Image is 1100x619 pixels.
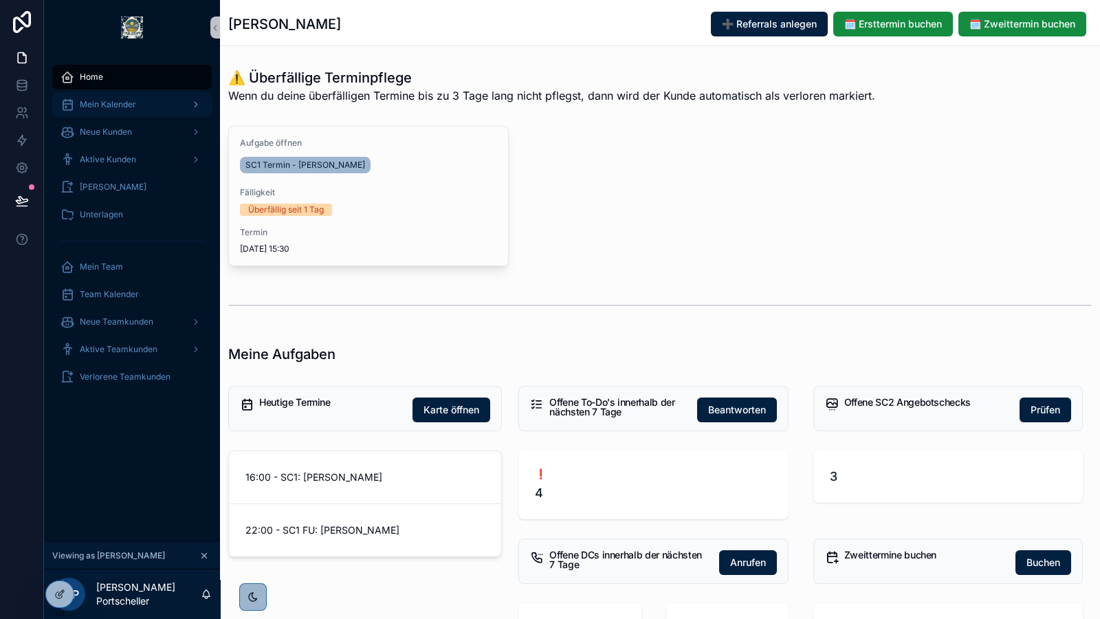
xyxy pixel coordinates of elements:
[52,147,212,172] a: Aktive Kunden
[245,470,485,484] span: 16:00 - SC1: [PERSON_NAME]
[229,503,501,556] a: 22:00 - SC1 FU: [PERSON_NAME]
[423,403,479,417] span: Karte öffnen
[240,227,497,238] span: Termin
[248,204,324,216] div: Überfällig seit 1 Tag
[958,12,1086,36] button: 🗓️ Zweittermin buchen
[549,550,707,569] h5: Offene DCs innerhalb der nächsten 7 Tage
[52,309,212,334] a: Neue Teamkunden
[412,398,490,422] button: Karte öffnen
[52,65,212,89] a: Home
[80,344,157,355] span: Aktive Teamkunden
[52,365,212,389] a: Verlorene Teamkunden
[730,556,766,569] span: Anrufen
[240,243,497,254] span: [DATE] 15:30
[44,55,220,407] div: scrollable content
[240,187,497,198] span: Fälligkeit
[844,398,1009,407] h5: Offene SC2 Angebotschecks
[833,12,953,36] button: 🗓️ Ersttermin buchen
[549,398,685,417] h5: Offene To-Do's innerhalb der nächsten 7 Tage
[969,17,1075,31] span: 🗓️ Zweittermin buchen
[80,99,136,110] span: Mein Kalender
[708,403,766,417] span: Beantworten
[52,282,212,307] a: Team Kalender
[719,550,777,575] button: Anrufen
[245,160,365,171] span: SC1 Termin - [PERSON_NAME]
[80,72,103,83] span: Home
[80,289,139,300] span: Team Kalender
[52,120,212,144] a: Neue Kunden
[535,484,771,503] span: 4
[844,17,942,31] span: 🗓️ Ersttermin buchen
[535,467,771,481] span: ❗
[259,398,401,407] h5: Heutige Termine
[1031,403,1060,417] span: Prüfen
[697,398,777,422] button: Beantworten
[228,14,341,34] h1: [PERSON_NAME]
[240,157,371,173] a: SC1 Termin - [PERSON_NAME]
[1015,550,1071,575] button: Buchen
[121,17,143,39] img: App logo
[52,175,212,199] a: [PERSON_NAME]
[80,127,132,138] span: Neue Kunden
[52,337,212,362] a: Aktive Teamkunden
[1020,398,1071,422] button: Prüfen
[245,523,485,537] span: 22:00 - SC1 FU: [PERSON_NAME]
[1026,556,1060,569] span: Buchen
[844,550,1004,560] h5: Zweittermine buchen
[80,261,123,272] span: Mein Team
[228,68,875,87] h1: ⚠️ Überfällige Terminpflege
[52,92,212,117] a: Mein Kalender
[52,202,212,227] a: Unterlagen
[52,550,165,561] span: Viewing as [PERSON_NAME]
[80,316,153,327] span: Neue Teamkunden
[96,580,201,608] p: [PERSON_NAME] Portscheller
[80,209,123,220] span: Unterlagen
[722,17,817,31] span: ➕ Referrals anlegen
[52,254,212,279] a: Mein Team
[229,451,501,503] a: 16:00 - SC1: [PERSON_NAME]
[240,138,497,149] span: Aufgabe öffnen
[80,371,170,382] span: Verlorene Teamkunden
[830,467,1066,486] span: 3
[80,182,146,193] span: [PERSON_NAME]
[80,154,136,165] span: Aktive Kunden
[711,12,828,36] button: ➕ Referrals anlegen
[228,345,335,364] h1: Meine Aufgaben
[228,87,875,104] span: Wenn du deine überfälligen Termine bis zu 3 Tage lang nicht pflegst, dann wird der Kunde automati...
